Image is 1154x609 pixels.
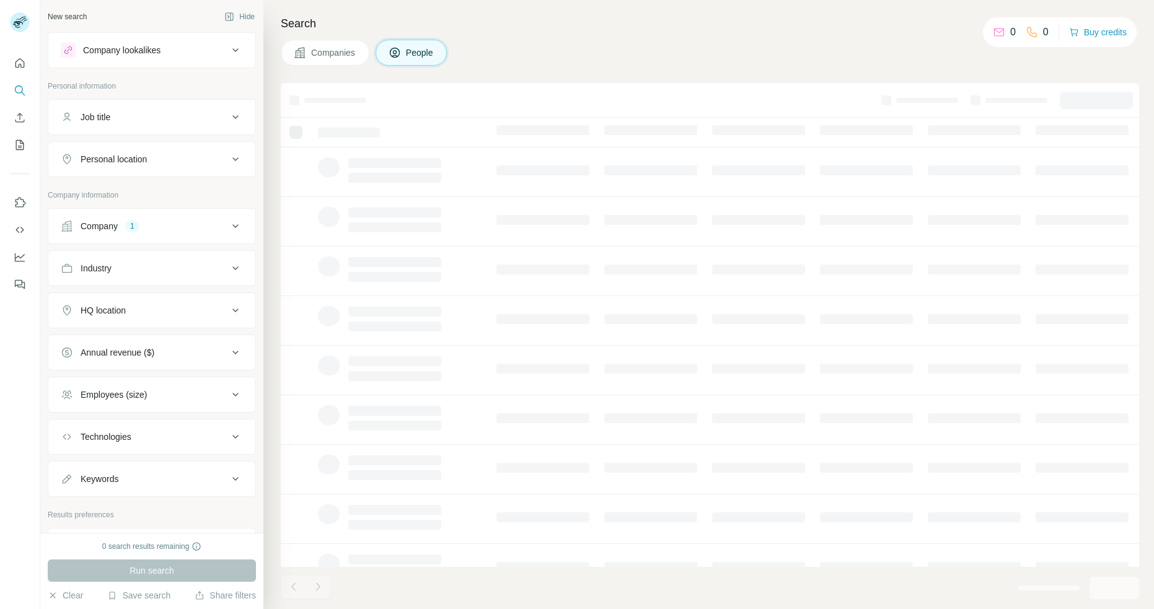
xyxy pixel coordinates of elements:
[48,422,255,452] button: Technologies
[311,46,356,59] span: Companies
[48,464,255,494] button: Keywords
[10,219,30,241] button: Use Surfe API
[10,246,30,268] button: Dashboard
[48,35,255,65] button: Company lookalikes
[48,211,255,241] button: Company1
[48,11,87,22] div: New search
[48,338,255,367] button: Annual revenue ($)
[195,589,256,602] button: Share filters
[10,107,30,129] button: Enrich CSV
[81,473,118,485] div: Keywords
[81,220,118,232] div: Company
[281,15,1139,32] h4: Search
[81,346,154,359] div: Annual revenue ($)
[1043,25,1049,40] p: 0
[48,144,255,174] button: Personal location
[81,388,147,401] div: Employees (size)
[81,153,147,165] div: Personal location
[48,81,256,92] p: Personal information
[81,431,131,443] div: Technologies
[48,531,255,561] button: Limit results per company
[406,46,434,59] span: People
[48,509,256,520] p: Results preferences
[125,221,139,232] div: 1
[48,190,256,201] p: Company information
[10,79,30,102] button: Search
[81,304,126,317] div: HQ location
[48,253,255,283] button: Industry
[107,589,170,602] button: Save search
[48,380,255,410] button: Employees (size)
[102,541,202,552] div: 0 search results remaining
[10,134,30,156] button: My lists
[81,111,110,123] div: Job title
[48,589,83,602] button: Clear
[48,102,255,132] button: Job title
[1069,24,1127,41] button: Buy credits
[83,44,161,56] div: Company lookalikes
[48,296,255,325] button: HQ location
[10,273,30,296] button: Feedback
[1010,25,1016,40] p: 0
[216,7,263,26] button: Hide
[10,52,30,74] button: Quick start
[10,191,30,214] button: Use Surfe on LinkedIn
[81,262,112,274] div: Industry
